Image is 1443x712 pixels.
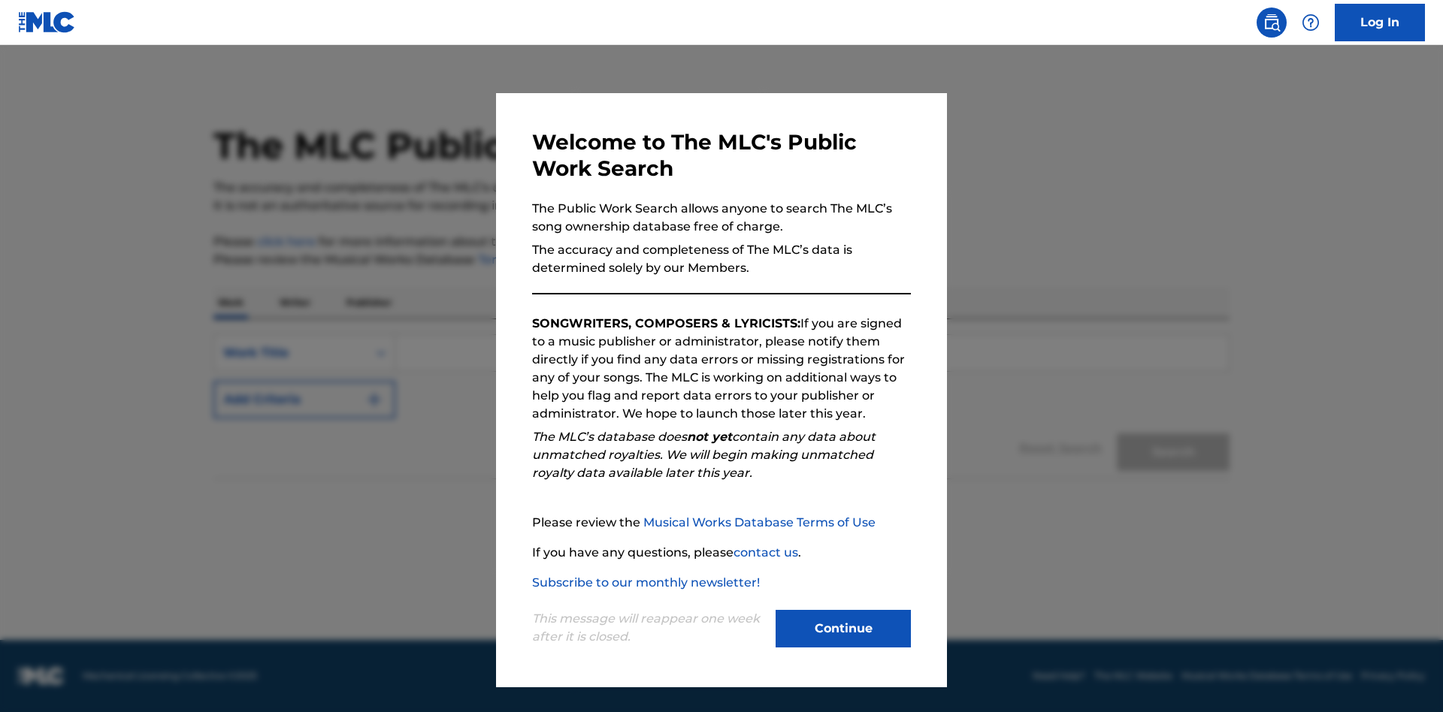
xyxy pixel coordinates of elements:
iframe: Chat Widget [1368,640,1443,712]
h3: Welcome to The MLC's Public Work Search [532,129,911,182]
p: This message will reappear one week after it is closed. [532,610,767,646]
p: Please review the [532,514,911,532]
img: search [1263,14,1281,32]
button: Continue [776,610,911,647]
div: Help [1296,8,1326,38]
a: Musical Works Database Terms of Use [643,515,876,529]
strong: not yet [687,430,732,444]
a: contact us [734,545,798,560]
em: The MLC’s database does contain any data about unmatched royalties. We will begin making unmatche... [532,430,876,480]
a: Log In [1335,4,1425,41]
a: Public Search [1257,8,1287,38]
img: MLC Logo [18,11,76,33]
a: Subscribe to our monthly newsletter! [532,575,760,590]
p: If you are signed to a music publisher or administrator, please notify them directly if you find ... [532,315,911,423]
img: help [1302,14,1320,32]
p: If you have any questions, please . [532,544,911,562]
strong: SONGWRITERS, COMPOSERS & LYRICISTS: [532,316,800,330]
p: The accuracy and completeness of The MLC’s data is determined solely by our Members. [532,241,911,277]
p: The Public Work Search allows anyone to search The MLC’s song ownership database free of charge. [532,200,911,236]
